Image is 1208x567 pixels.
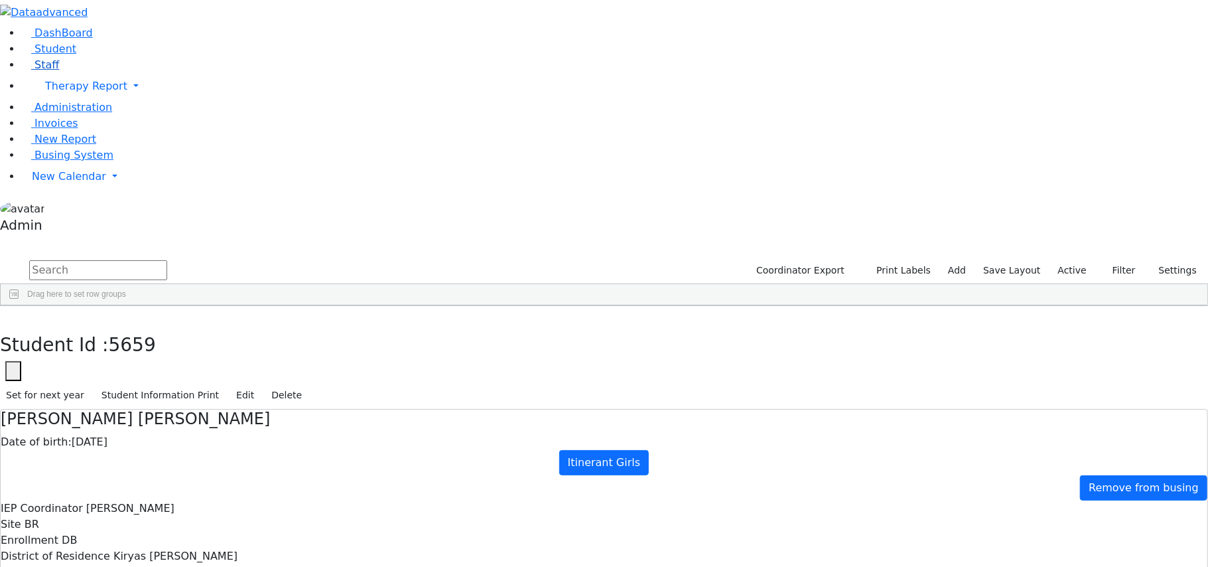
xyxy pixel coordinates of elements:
label: Enrollment [1,532,58,548]
span: Invoices [34,117,78,129]
a: New Calendar [21,163,1208,190]
span: Busing System [34,149,113,161]
a: New Report [21,133,96,145]
button: Print Labels [861,260,937,281]
span: Kiryas [PERSON_NAME] [113,550,237,562]
div: [DATE] [1,434,1207,450]
a: Invoices [21,117,78,129]
label: IEP Coordinator [1,501,83,517]
label: District of Residence [1,548,110,564]
a: DashBoard [21,27,93,39]
label: Site [1,517,21,532]
button: Student Information Print [96,385,225,406]
span: New Report [34,133,96,145]
button: Save Layout [977,260,1046,281]
a: Remove from busing [1080,475,1207,501]
span: Remove from busing [1089,481,1199,494]
button: Coordinator Export [748,260,850,281]
label: Active [1052,260,1093,281]
a: Busing System [21,149,113,161]
a: Itinerant Girls [559,450,649,475]
span: New Calendar [32,170,106,183]
span: Drag here to set row groups [27,289,126,299]
span: Therapy Report [45,80,127,92]
span: DashBoard [34,27,93,39]
span: Student [34,42,76,55]
h4: [PERSON_NAME] [PERSON_NAME] [1,410,1207,429]
button: Edit [230,385,260,406]
span: [PERSON_NAME] [86,502,174,515]
button: Filter [1095,260,1142,281]
span: 5659 [109,334,156,356]
button: Settings [1142,260,1203,281]
a: Student [21,42,76,55]
button: Delete [265,385,308,406]
a: Add [942,260,972,281]
a: Staff [21,58,59,71]
span: Administration [34,101,112,114]
span: DB [62,534,77,546]
input: Search [29,260,167,280]
span: Staff [34,58,59,71]
label: Date of birth: [1,434,72,450]
a: Administration [21,101,112,114]
span: BR [25,518,39,530]
a: Therapy Report [21,73,1208,100]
